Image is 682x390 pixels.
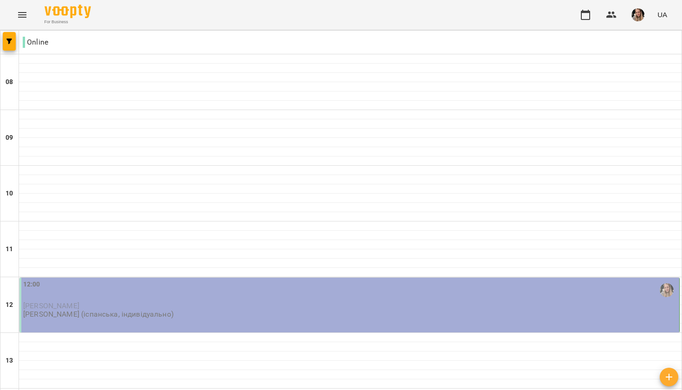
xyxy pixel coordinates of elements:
[45,19,91,25] span: For Business
[6,77,13,87] h6: 08
[11,4,33,26] button: Menu
[6,244,13,254] h6: 11
[6,133,13,143] h6: 09
[6,356,13,366] h6: 13
[660,283,674,297] img: Шевченко Поліна Андріївна (і)
[6,300,13,310] h6: 12
[657,10,667,19] span: UA
[654,6,671,23] button: UA
[23,37,48,48] p: Online
[631,8,644,21] img: ff1aba66b001ca05e46c699d6feb4350.jpg
[23,301,79,310] span: [PERSON_NAME]
[23,279,40,290] label: 12:00
[45,5,91,18] img: Voopty Logo
[6,188,13,199] h6: 10
[660,368,678,386] button: Створити урок
[23,310,174,318] p: [PERSON_NAME] (іспанська, індивідуально)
